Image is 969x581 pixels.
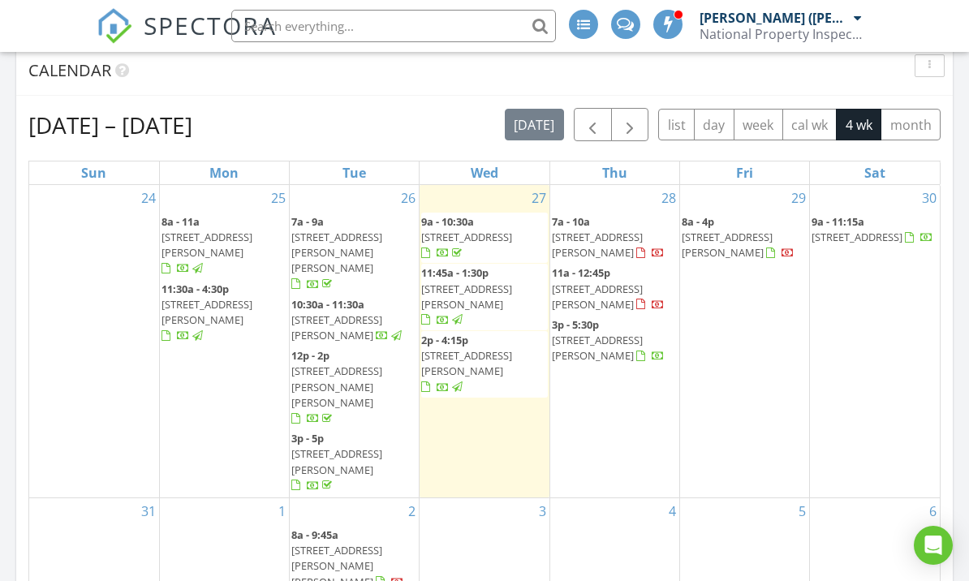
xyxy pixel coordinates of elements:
[161,297,252,327] span: [STREET_ADDRESS][PERSON_NAME]
[421,214,512,260] a: 9a - 10:30a [STREET_ADDRESS]
[421,348,512,378] span: [STREET_ADDRESS][PERSON_NAME]
[291,297,404,342] a: 10:30a - 11:30a [STREET_ADDRESS][PERSON_NAME]
[682,214,795,260] a: 8a - 4p [STREET_ADDRESS][PERSON_NAME]
[665,498,679,524] a: Go to September 4, 2025
[161,213,287,279] a: 8a - 11a [STREET_ADDRESS][PERSON_NAME]
[28,109,192,141] h2: [DATE] – [DATE]
[658,109,695,140] button: list
[275,498,289,524] a: Go to September 1, 2025
[505,109,564,140] button: [DATE]
[552,317,665,363] a: 3p - 5:30p [STREET_ADDRESS][PERSON_NAME]
[291,348,329,363] span: 12p - 2p
[682,213,807,264] a: 8a - 4p [STREET_ADDRESS][PERSON_NAME]
[810,185,940,498] td: Go to August 30, 2025
[788,185,809,211] a: Go to August 29, 2025
[291,295,417,346] a: 10:30a - 11:30a [STREET_ADDRESS][PERSON_NAME]
[159,185,289,498] td: Go to August 25, 2025
[552,282,643,312] span: [STREET_ADDRESS][PERSON_NAME]
[881,109,941,140] button: month
[291,312,382,342] span: [STREET_ADDRESS][PERSON_NAME]
[421,214,474,229] span: 9a - 10:30a
[291,527,338,542] span: 8a - 9:45a
[161,214,200,229] span: 8a - 11a
[467,161,502,184] a: Wednesday
[97,22,277,56] a: SPECTORA
[291,213,417,295] a: 7a - 9a [STREET_ADDRESS][PERSON_NAME][PERSON_NAME]
[398,185,419,211] a: Go to August 26, 2025
[421,333,468,347] span: 2p - 4:15p
[552,213,678,264] a: 7a - 10a [STREET_ADDRESS][PERSON_NAME]
[291,230,382,275] span: [STREET_ADDRESS][PERSON_NAME][PERSON_NAME]
[339,161,369,184] a: Tuesday
[421,265,489,280] span: 11:45a - 1:30p
[291,429,417,496] a: 3p - 5p [STREET_ADDRESS][PERSON_NAME]
[836,109,881,140] button: 4 wk
[528,185,549,211] a: Go to August 27, 2025
[658,185,679,211] a: Go to August 28, 2025
[552,265,665,311] a: 11a - 12:45p [STREET_ADDRESS][PERSON_NAME]
[144,8,277,42] span: SPECTORA
[812,214,864,229] span: 9a - 11:15a
[812,213,938,247] a: 9a - 11:15a [STREET_ADDRESS]
[421,265,512,327] a: 11:45a - 1:30p [STREET_ADDRESS][PERSON_NAME]
[138,185,159,211] a: Go to August 24, 2025
[421,264,547,330] a: 11:45a - 1:30p [STREET_ADDRESS][PERSON_NAME]
[574,108,612,141] button: Previous
[552,333,643,363] span: [STREET_ADDRESS][PERSON_NAME]
[291,431,382,493] a: 3p - 5p [STREET_ADDRESS][PERSON_NAME]
[700,10,850,26] div: [PERSON_NAME] ([PERSON_NAME]
[421,331,547,398] a: 2p - 4:15p [STREET_ADDRESS][PERSON_NAME]
[552,264,678,315] a: 11a - 12:45p [STREET_ADDRESS][PERSON_NAME]
[682,230,773,260] span: [STREET_ADDRESS][PERSON_NAME]
[549,185,679,498] td: Go to August 28, 2025
[291,214,324,229] span: 7a - 9a
[291,297,364,312] span: 10:30a - 11:30a
[161,230,252,260] span: [STREET_ADDRESS][PERSON_NAME]
[291,348,382,425] a: 12p - 2p [STREET_ADDRESS][PERSON_NAME][PERSON_NAME]
[78,161,110,184] a: Sunday
[795,498,809,524] a: Go to September 5, 2025
[29,185,159,498] td: Go to August 24, 2025
[420,185,549,498] td: Go to August 27, 2025
[97,8,132,44] img: The Best Home Inspection Software - Spectora
[138,498,159,524] a: Go to August 31, 2025
[700,26,862,42] div: National Property Inspections
[28,59,111,81] span: Calendar
[682,214,714,229] span: 8a - 4p
[421,282,512,312] span: [STREET_ADDRESS][PERSON_NAME]
[291,364,382,409] span: [STREET_ADDRESS][PERSON_NAME][PERSON_NAME]
[231,10,556,42] input: Search everything...
[599,161,631,184] a: Thursday
[161,280,287,346] a: 11:30a - 4:30p [STREET_ADDRESS][PERSON_NAME]
[734,109,783,140] button: week
[552,265,610,280] span: 11a - 12:45p
[926,498,940,524] a: Go to September 6, 2025
[679,185,809,498] td: Go to August 29, 2025
[161,282,229,296] span: 11:30a - 4:30p
[206,161,242,184] a: Monday
[919,185,940,211] a: Go to August 30, 2025
[161,282,252,343] a: 11:30a - 4:30p [STREET_ADDRESS][PERSON_NAME]
[733,161,756,184] a: Friday
[611,108,649,141] button: Next
[268,185,289,211] a: Go to August 25, 2025
[552,317,599,332] span: 3p - 5:30p
[291,214,382,291] a: 7a - 9a [STREET_ADDRESS][PERSON_NAME][PERSON_NAME]
[421,213,547,264] a: 9a - 10:30a [STREET_ADDRESS]
[161,214,252,276] a: 8a - 11a [STREET_ADDRESS][PERSON_NAME]
[861,161,889,184] a: Saturday
[782,109,838,140] button: cal wk
[421,230,512,244] span: [STREET_ADDRESS]
[812,230,902,244] span: [STREET_ADDRESS]
[812,214,933,244] a: 9a - 11:15a [STREET_ADDRESS]
[405,498,419,524] a: Go to September 2, 2025
[536,498,549,524] a: Go to September 3, 2025
[552,316,678,367] a: 3p - 5:30p [STREET_ADDRESS][PERSON_NAME]
[552,230,643,260] span: [STREET_ADDRESS][PERSON_NAME]
[914,526,953,565] div: Open Intercom Messenger
[291,446,382,476] span: [STREET_ADDRESS][PERSON_NAME]
[290,185,420,498] td: Go to August 26, 2025
[421,333,512,394] a: 2p - 4:15p [STREET_ADDRESS][PERSON_NAME]
[552,214,665,260] a: 7a - 10a [STREET_ADDRESS][PERSON_NAME]
[694,109,734,140] button: day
